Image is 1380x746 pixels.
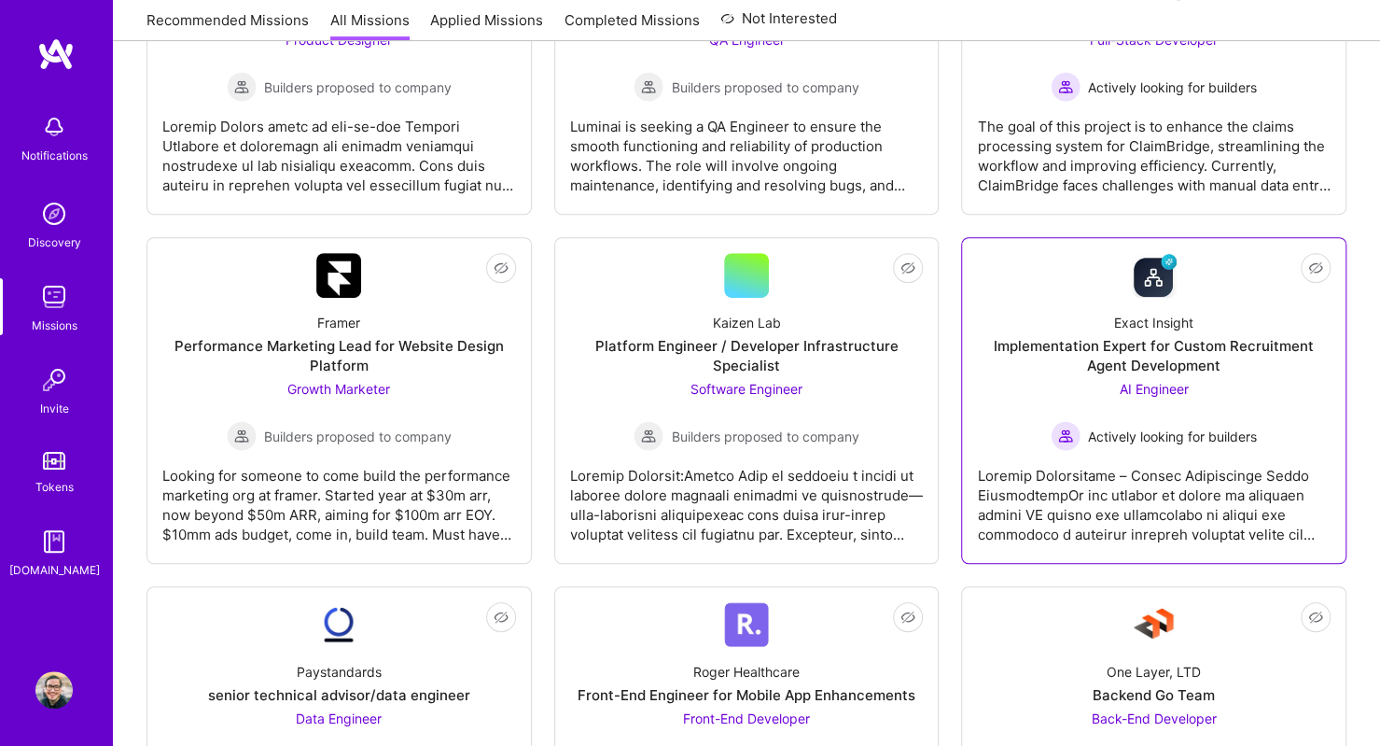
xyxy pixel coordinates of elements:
[724,602,769,647] img: Company Logo
[671,427,858,446] span: Builders proposed to company
[977,451,1331,544] div: Loremip Dolorsitame – Consec Adipiscinge Seddo EiusmodtempOr inc utlabor et dolore ma aliquaen ad...
[494,610,509,625] i: icon EyeClosed
[1114,313,1193,332] div: Exact Insight
[977,336,1331,375] div: Implementation Expert for Custom Recruitment Agent Development
[35,671,73,709] img: User Avatar
[1088,77,1257,97] span: Actively looking for builders
[32,316,77,335] div: Missions
[264,427,452,446] span: Builders proposed to company
[316,602,361,647] img: Company Logo
[977,102,1331,195] div: The goal of this project is to enhance the claims processing system for ClaimBridge, streamlining...
[330,10,410,41] a: All Missions
[494,260,509,275] i: icon EyeClosed
[1308,610,1323,625] i: icon EyeClosed
[570,451,924,544] div: Loremip Dolorsit:Ametco Adip el seddoeiu t incidi ut laboree dolore magnaali enimadmi ve quisnost...
[35,278,73,316] img: teamwork
[9,560,100,580] div: [DOMAIN_NAME]
[671,77,858,97] span: Builders proposed to company
[287,381,390,397] span: Growth Marketer
[1308,260,1323,275] i: icon EyeClosed
[162,253,516,548] a: Company LogoFramerPerformance Marketing Lead for Website Design PlatformGrowth Marketer Builders ...
[712,313,780,332] div: Kaizen Lab
[683,711,810,726] span: Front-End Developer
[720,7,837,41] a: Not Interested
[208,685,470,705] div: senior technical advisor/data engineer
[1093,685,1215,705] div: Backend Go Team
[1132,253,1177,298] img: Company Logo
[634,421,663,451] img: Builders proposed to company
[146,10,309,41] a: Recommended Missions
[900,260,915,275] i: icon EyeClosed
[264,77,452,97] span: Builders proposed to company
[227,421,257,451] img: Builders proposed to company
[162,102,516,195] div: Loremip Dolors ametc ad eli-se-doe Tempori Utlabore et doloremagn ali enimadm veniamqui nostrudex...
[570,336,924,375] div: Platform Engineer / Developer Infrastructure Specialist
[1107,662,1201,682] div: One Layer, LTD
[35,523,73,560] img: guide book
[1088,427,1257,446] span: Actively looking for builders
[1051,421,1080,451] img: Actively looking for builders
[578,685,915,705] div: Front-End Engineer for Mobile App Enhancements
[37,37,75,71] img: logo
[1051,72,1080,102] img: Actively looking for builders
[28,232,81,252] div: Discovery
[35,361,73,399] img: Invite
[162,336,516,375] div: Performance Marketing Lead for Website Design Platform
[1120,381,1189,397] span: AI Engineer
[634,72,663,102] img: Builders proposed to company
[40,399,69,418] div: Invite
[693,662,800,682] div: Roger Healthcare
[35,477,74,497] div: Tokens
[1132,602,1177,647] img: Company Logo
[162,451,516,544] div: Looking for someone to come build the performance marketing org at framer. Started year at $30m a...
[690,381,802,397] span: Software Engineer
[317,313,360,332] div: Framer
[570,253,924,548] a: Kaizen LabPlatform Engineer / Developer Infrastructure SpecialistSoftware Engineer Builders propo...
[430,10,543,41] a: Applied Missions
[227,72,257,102] img: Builders proposed to company
[35,108,73,146] img: bell
[21,146,88,165] div: Notifications
[296,711,382,726] span: Data Engineer
[900,610,915,625] i: icon EyeClosed
[316,253,361,298] img: Company Logo
[43,452,65,470] img: tokens
[35,195,73,232] img: discovery
[31,671,77,709] a: User Avatar
[565,10,700,41] a: Completed Missions
[1092,711,1217,726] span: Back-End Developer
[297,662,382,682] div: Paystandards
[977,253,1331,548] a: Company LogoExact InsightImplementation Expert for Custom Recruitment Agent DevelopmentAI Enginee...
[570,102,924,195] div: Luminai is seeking a QA Engineer to ensure the smooth functioning and reliability of production w...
